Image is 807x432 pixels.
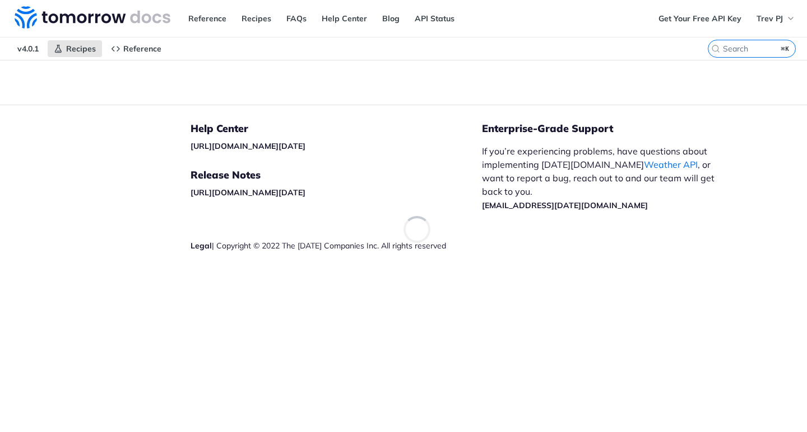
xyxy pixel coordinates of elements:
[778,43,792,54] kbd: ⌘K
[105,40,168,57] a: Reference
[644,159,698,170] a: Weather API
[409,10,461,27] a: API Status
[191,241,212,251] a: Legal
[11,40,45,57] span: v4.0.1
[191,122,482,135] h5: Help Center
[711,44,720,53] svg: Search
[123,44,161,54] span: Reference
[757,13,783,24] span: Trev PJ
[316,10,373,27] a: Help Center
[15,6,170,29] img: Tomorrow.io Weather API Docs
[191,141,305,151] a: [URL][DOMAIN_NAME][DATE]
[280,10,313,27] a: FAQs
[376,10,406,27] a: Blog
[191,187,305,198] a: [URL][DOMAIN_NAME][DATE]
[191,168,482,182] h5: Release Notes
[191,240,482,251] div: | Copyright © 2022 The [DATE] Companies Inc. All rights reserved
[66,44,96,54] span: Recipes
[482,122,744,135] h5: Enterprise-Grade Support
[482,144,726,212] p: If you’re experiencing problems, have questions about implementing [DATE][DOMAIN_NAME] , or want ...
[235,10,277,27] a: Recipes
[652,10,748,27] a: Get Your Free API Key
[182,10,233,27] a: Reference
[750,10,801,27] button: Trev PJ
[482,200,648,210] a: [EMAIL_ADDRESS][DATE][DOMAIN_NAME]
[48,40,102,57] a: Recipes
